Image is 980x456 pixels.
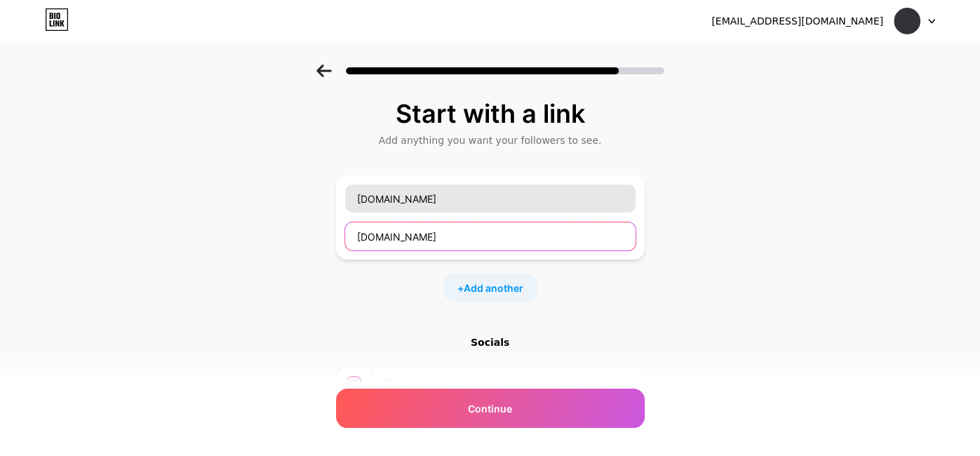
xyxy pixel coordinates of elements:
input: URL [345,222,636,250]
span: Continue [468,401,512,416]
div: Add anything you want your followers to see. [343,133,638,147]
div: [EMAIL_ADDRESS][DOMAIN_NAME] [711,14,883,29]
div: Start with a link [343,100,638,128]
img: tuffman [894,8,920,34]
input: Link name [345,185,636,213]
div: + [443,274,537,302]
div: Socials [336,335,645,349]
span: Add another [464,281,523,295]
input: URL [380,367,635,398]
